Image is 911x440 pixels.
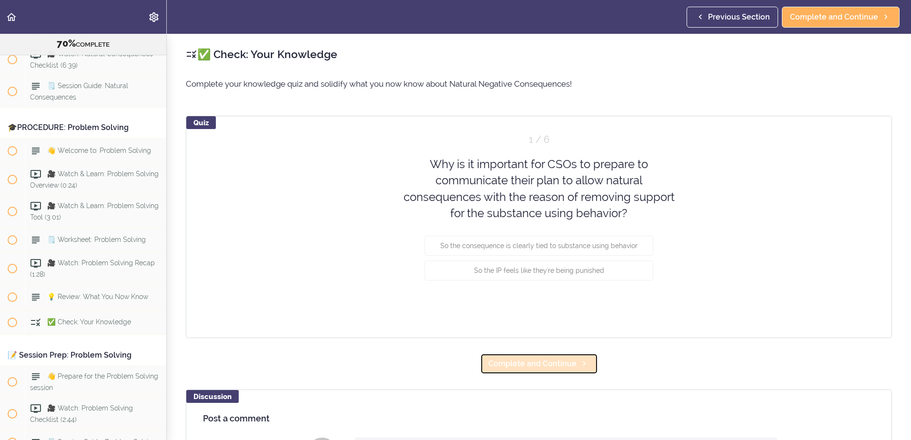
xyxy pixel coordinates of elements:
span: Complete and Continue [790,11,878,23]
span: 🎥 Watch & Learn: Problem Solving Overview (0:24) [30,170,159,189]
span: So the consequence is clearly tied to substance using behavior [440,242,638,250]
h4: Post a comment [203,414,875,423]
span: 🎥 Watch: Problem Solving Recap (1:28) [30,259,155,278]
span: 🎥 Watch: Natural Consequences Checklist (6:39) [30,50,153,69]
span: 70% [57,38,76,49]
span: 🎥 Watch & Learn: Problem Solving Tool (3:01) [30,202,159,220]
div: Discussion [186,390,239,403]
svg: Settings Menu [148,11,160,23]
svg: Back to course curriculum [6,11,17,23]
span: ✅ Check: Your Knowledge [47,318,131,326]
div: Question 1 out of 6 [425,133,653,147]
span: Complete and Continue [488,358,577,370]
a: Complete and Continue [480,353,598,374]
a: Previous Section [687,7,778,28]
span: 🎥 Watch: Problem Solving Checklist (2:44) [30,404,133,423]
div: COMPLETE [12,38,154,50]
h2: ✅ Check: Your Knowledge [186,46,892,62]
span: So the IP feels like they're being punished [474,267,604,274]
span: 👋 Prepare for the Problem Solving session [30,372,158,391]
a: Complete and Continue [782,7,900,28]
span: Previous Section [708,11,770,23]
span: 🗒️ Session Guide: Natural Consequences [30,82,128,100]
div: Quiz [186,116,216,129]
span: 🗒️ Worksheet: Problem Solving [47,236,146,243]
span: 💡 Review: What You Now Know [47,293,148,300]
button: So the IP feels like they're being punished [425,260,653,280]
span: 👋 Welcome to: Problem Solving [47,147,151,154]
p: Complete your knowledge quiz and solidify what you now know about Natural Negative Consequences! [186,77,892,91]
div: Why is it important for CSOs to prepare to communicate their plan to allow natural consequences w... [401,156,677,221]
button: So the consequence is clearly tied to substance using behavior [425,236,653,256]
